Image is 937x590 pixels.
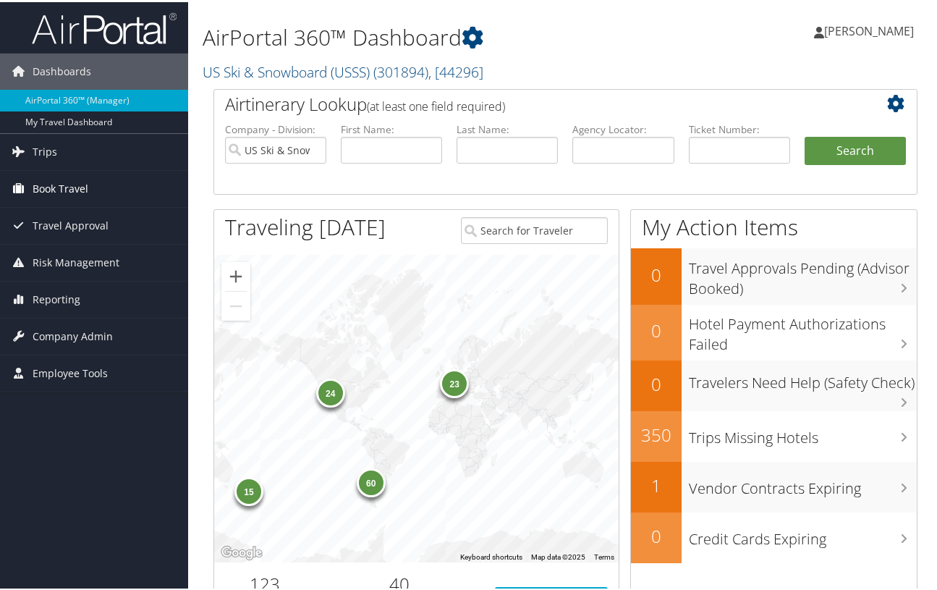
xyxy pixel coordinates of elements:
[824,21,914,37] span: [PERSON_NAME]
[33,206,109,242] span: Travel Approval
[631,409,917,460] a: 350Trips Missing Hotels
[234,475,263,504] div: 15
[203,20,687,51] h1: AirPortal 360™ Dashboard
[367,96,505,112] span: (at least one field required)
[460,550,522,560] button: Keyboard shortcuts
[631,261,682,285] h2: 0
[631,471,682,496] h2: 1
[203,60,483,80] a: US Ski & Snowboard (USSS)
[805,135,906,164] button: Search
[356,466,385,495] div: 60
[373,60,428,80] span: ( 301894 )
[225,90,847,114] h2: Airtinerary Lookup
[33,169,88,205] span: Book Travel
[689,249,917,297] h3: Travel Approvals Pending (Advisor Booked)
[225,210,386,240] h1: Traveling [DATE]
[33,132,57,168] span: Trips
[689,305,917,353] h3: Hotel Payment Authorizations Failed
[689,120,790,135] label: Ticket Number:
[594,551,614,559] a: Terms (opens in new tab)
[631,460,917,510] a: 1Vendor Contracts Expiring
[689,469,917,497] h3: Vendor Contracts Expiring
[315,376,344,405] div: 24
[631,210,917,240] h1: My Action Items
[221,290,250,319] button: Zoom out
[428,60,483,80] span: , [ 44296 ]
[531,551,585,559] span: Map data ©2025
[33,279,80,316] span: Reporting
[32,9,177,43] img: airportal-logo.png
[689,363,917,391] h3: Travelers Need Help (Safety Check)
[631,510,917,561] a: 0Credit Cards Expiring
[631,358,917,409] a: 0Travelers Need Help (Safety Check)
[33,353,108,389] span: Employee Tools
[631,316,682,341] h2: 0
[225,120,326,135] label: Company - Division:
[689,520,917,547] h3: Credit Cards Expiring
[440,367,469,396] div: 23
[341,120,442,135] label: First Name:
[689,418,917,446] h3: Trips Missing Hotels
[457,120,558,135] label: Last Name:
[631,303,917,358] a: 0Hotel Payment Authorizations Failed
[218,541,266,560] img: Google
[572,120,674,135] label: Agency Locator:
[218,541,266,560] a: Open this area in Google Maps (opens a new window)
[814,7,928,51] a: [PERSON_NAME]
[221,260,250,289] button: Zoom in
[631,370,682,395] h2: 0
[631,522,682,547] h2: 0
[33,243,119,279] span: Risk Management
[631,246,917,302] a: 0Travel Approvals Pending (Advisor Booked)
[33,316,113,353] span: Company Admin
[33,51,91,88] span: Dashboards
[461,215,608,242] input: Search for Traveler
[631,421,682,445] h2: 350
